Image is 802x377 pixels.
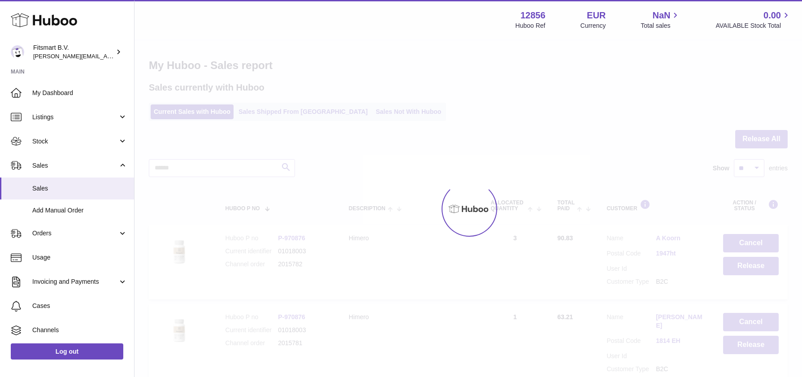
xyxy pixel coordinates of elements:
span: My Dashboard [32,89,127,97]
a: NaN Total sales [641,9,681,30]
span: Sales [32,161,118,170]
div: Currency [581,22,606,30]
span: NaN [652,9,670,22]
span: Stock [32,137,118,146]
strong: 12856 [520,9,546,22]
span: Total sales [641,22,681,30]
span: Listings [32,113,118,121]
span: [PERSON_NAME][EMAIL_ADDRESS][DOMAIN_NAME] [33,52,180,60]
img: jonathan@leaderoo.com [11,45,24,59]
span: Add Manual Order [32,206,127,215]
span: AVAILABLE Stock Total [715,22,791,30]
div: Fitsmart B.V. [33,43,114,61]
span: Channels [32,326,127,334]
span: Usage [32,253,127,262]
a: 0.00 AVAILABLE Stock Total [715,9,791,30]
span: Orders [32,229,118,238]
span: Cases [32,302,127,310]
span: Sales [32,184,127,193]
div: Huboo Ref [516,22,546,30]
span: Invoicing and Payments [32,277,118,286]
strong: EUR [587,9,606,22]
span: 0.00 [763,9,781,22]
a: Log out [11,343,123,360]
